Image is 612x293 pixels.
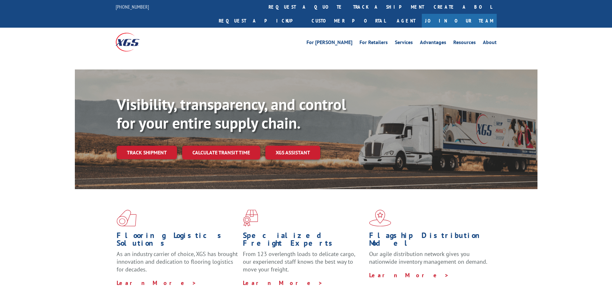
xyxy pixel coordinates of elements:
[422,14,497,28] a: Join Our Team
[243,210,258,226] img: xgs-icon-focused-on-flooring-red
[307,14,390,28] a: Customer Portal
[453,40,476,47] a: Resources
[117,279,197,287] a: Learn More >
[306,40,352,47] a: For [PERSON_NAME]
[214,14,307,28] a: Request a pickup
[117,250,238,273] span: As an industry carrier of choice, XGS has brought innovation and dedication to flooring logistics...
[243,279,323,287] a: Learn More >
[369,232,491,250] h1: Flagship Distribution Model
[359,40,388,47] a: For Retailers
[369,250,487,265] span: Our agile distribution network gives you nationwide inventory management on demand.
[483,40,497,47] a: About
[117,146,177,159] a: Track shipment
[117,94,346,133] b: Visibility, transparency, and control for your entire supply chain.
[116,4,149,10] a: [PHONE_NUMBER]
[117,232,238,250] h1: Flooring Logistics Solutions
[182,146,260,160] a: Calculate transit time
[420,40,446,47] a: Advantages
[243,250,364,279] p: From 123 overlength loads to delicate cargo, our experienced staff knows the best way to move you...
[369,210,391,226] img: xgs-icon-flagship-distribution-model-red
[117,210,137,226] img: xgs-icon-total-supply-chain-intelligence-red
[390,14,422,28] a: Agent
[265,146,320,160] a: XGS ASSISTANT
[243,232,364,250] h1: Specialized Freight Experts
[369,271,449,279] a: Learn More >
[395,40,413,47] a: Services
